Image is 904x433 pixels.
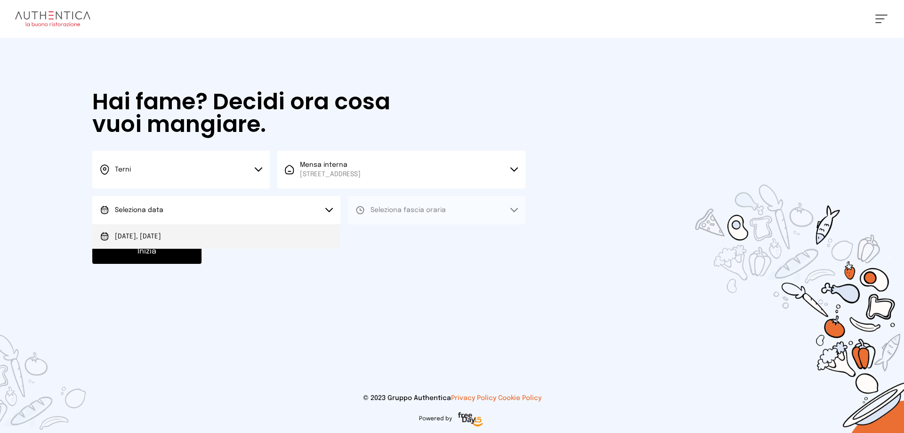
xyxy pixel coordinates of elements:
span: Powered by [419,415,452,423]
button: Seleziona fascia oraria [348,196,525,224]
button: Inizia [92,239,202,264]
a: Privacy Policy [451,395,496,401]
p: © 2023 Gruppo Authentica [15,393,889,403]
button: Seleziona data [92,196,340,224]
a: Cookie Policy [498,395,541,401]
span: [DATE], [DATE] [115,232,161,241]
img: logo-freeday.3e08031.png [456,410,485,429]
span: Seleziona data [115,207,163,213]
span: Seleziona fascia oraria [371,207,446,213]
